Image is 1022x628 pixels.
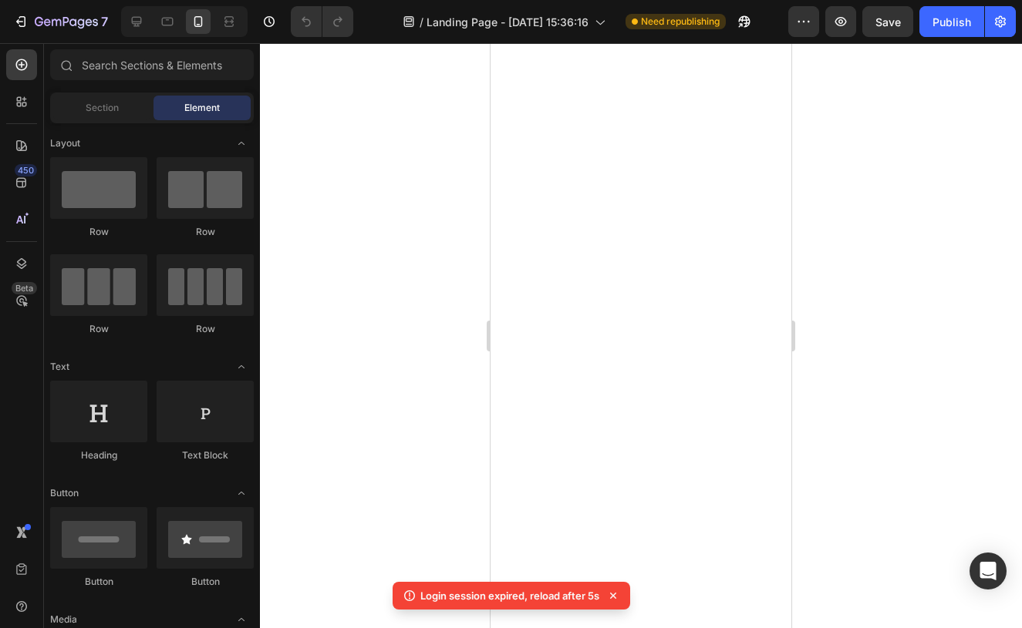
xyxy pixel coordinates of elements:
span: Media [50,613,77,626]
div: Open Intercom Messenger [970,552,1007,589]
div: Row [50,322,147,336]
div: Undo/Redo [291,6,353,37]
div: Text Block [157,448,254,462]
div: Heading [50,448,147,462]
span: / [420,14,423,30]
p: 7 [101,12,108,31]
span: Text [50,360,69,374]
div: Button [50,575,147,589]
div: Row [157,322,254,336]
button: Save [862,6,913,37]
iframe: Design area [491,43,791,628]
div: Publish [933,14,971,30]
div: Row [50,225,147,239]
span: Landing Page - [DATE] 15:36:16 [427,14,589,30]
span: Layout [50,136,80,150]
button: Publish [919,6,984,37]
span: Need republishing [641,15,720,29]
p: Login session expired, reload after 5s [420,588,599,603]
span: Toggle open [229,354,254,379]
span: Save [875,15,901,29]
span: Toggle open [229,131,254,156]
span: Button [50,486,79,500]
span: Section [86,101,119,115]
div: Beta [12,282,37,294]
span: Toggle open [229,481,254,505]
button: 7 [6,6,115,37]
div: Button [157,575,254,589]
span: Element [184,101,220,115]
div: 450 [15,164,37,176]
div: Row [157,225,254,239]
input: Search Sections & Elements [50,49,254,80]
